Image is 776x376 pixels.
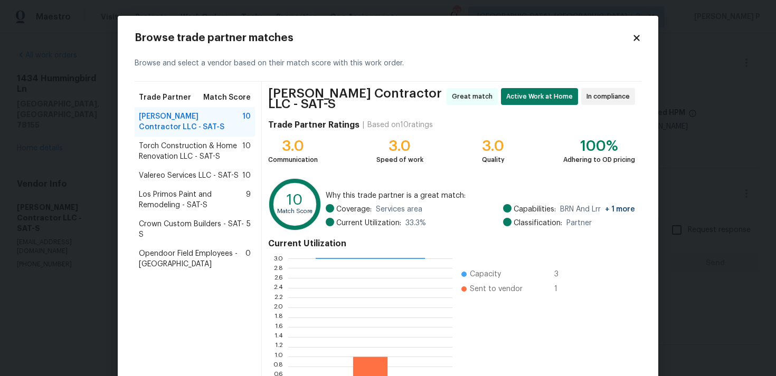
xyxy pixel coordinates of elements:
text: 1.6 [275,324,283,330]
span: Services area [376,204,422,215]
text: 1.8 [275,314,283,321]
span: Los Primos Paint and Remodeling - SAT-S [139,189,246,210]
span: Classification: [514,218,562,228]
span: Sent to vendor [470,284,523,294]
text: 0.8 [273,363,283,370]
span: + 1 more [605,206,635,213]
text: 1.0 [275,353,283,360]
div: Speed of work [376,155,423,165]
h4: Current Utilization [268,238,635,249]
div: 3.0 [482,141,505,151]
span: Why this trade partner is a great match: [326,190,635,201]
div: 3.0 [376,141,423,151]
text: 2.6 [274,275,283,281]
text: 2.4 [273,285,283,291]
span: 1 [554,284,571,294]
text: 2.2 [274,294,283,301]
h4: Trade Partner Ratings [268,120,359,130]
text: 1.2 [275,344,283,350]
span: 33.3 % [405,218,426,228]
span: Current Utilization: [336,218,401,228]
div: Quality [482,155,505,165]
span: Match Score [203,92,251,103]
span: 10 [242,170,251,181]
span: Valereo Services LLC - SAT-S [139,170,239,181]
span: Great match [452,91,497,102]
span: BRN And Lrr [560,204,635,215]
span: Opendoor Field Employees - [GEOGRAPHIC_DATA] [139,248,245,269]
text: 10 [287,192,303,207]
span: In compliance [586,91,634,102]
div: Browse and select a vendor based on their match score with this work order. [135,45,641,82]
span: Partner [566,218,592,228]
span: Capabilities: [514,204,556,215]
span: Torch Construction & Home Renovation LLC - SAT-S [139,141,242,162]
span: 5 [247,219,251,240]
span: [PERSON_NAME] Contractor LLC - SAT-S [139,111,242,132]
div: Based on 10 ratings [367,120,433,130]
span: 10 [242,141,251,162]
h2: Browse trade partner matches [135,33,632,43]
span: 10 [242,111,251,132]
div: | [359,120,367,130]
div: Communication [268,155,318,165]
div: Adhering to OD pricing [563,155,635,165]
text: 1.4 [275,334,283,340]
span: Trade Partner [139,92,191,103]
text: 2.0 [273,304,283,311]
text: Match Score [277,208,313,214]
text: 2.8 [273,265,283,271]
span: Active Work at Home [506,91,577,102]
span: 3 [554,269,571,279]
span: Crown Custom Builders - SAT-S [139,219,247,240]
span: 0 [245,248,251,269]
span: [PERSON_NAME] Contractor LLC - SAT-S [268,88,443,109]
span: Capacity [470,269,501,279]
text: 3.0 [273,255,283,262]
div: 100% [563,141,635,151]
span: Coverage: [336,204,372,215]
span: 9 [246,189,251,210]
div: 3.0 [268,141,318,151]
